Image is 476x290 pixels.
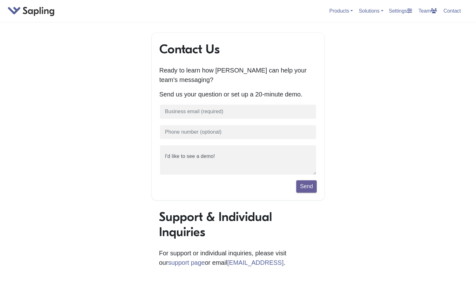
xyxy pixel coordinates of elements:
input: Phone number (optional) [159,125,317,140]
button: Send [296,180,317,192]
a: support page [168,259,205,266]
h1: Contact Us [159,42,317,57]
a: Team [416,6,439,16]
p: Send us your question or set up a 20-minute demo. [159,90,317,99]
textarea: I'd like to see a demo! [159,145,317,175]
p: For support or individual inquiries, please visit our or email . [159,248,317,267]
a: [EMAIL_ADDRESS] [227,259,284,266]
h1: Support & Individual Inquiries [159,209,317,240]
a: Settings [386,6,415,16]
input: Business email (required) [159,104,317,119]
a: Products [329,8,353,14]
a: Contact [441,6,463,16]
p: Ready to learn how [PERSON_NAME] can help your team's messaging? [159,66,317,84]
a: Solutions [359,8,383,14]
